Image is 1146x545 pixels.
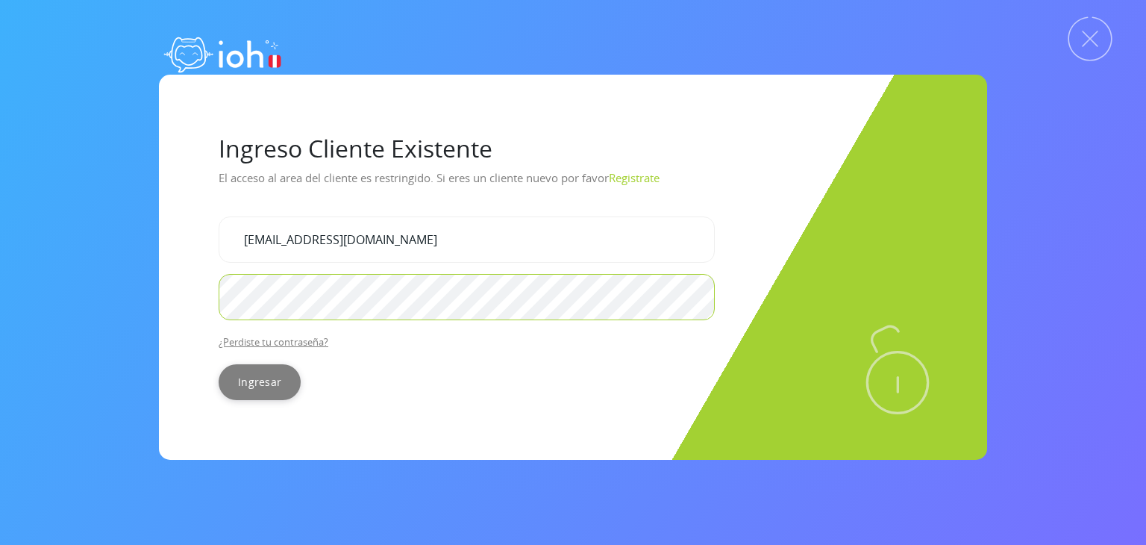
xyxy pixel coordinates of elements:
a: ¿Perdiste tu contraseña? [219,335,328,349]
p: El acceso al area del cliente es restringido. Si eres un cliente nuevo por favor [219,166,927,205]
img: Cerrar [1068,16,1112,61]
input: Tu correo [219,217,715,263]
a: Registrate [609,170,660,185]
h1: Ingreso Cliente Existente [219,134,927,163]
input: Ingresar [219,364,301,400]
img: logo [159,22,286,82]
